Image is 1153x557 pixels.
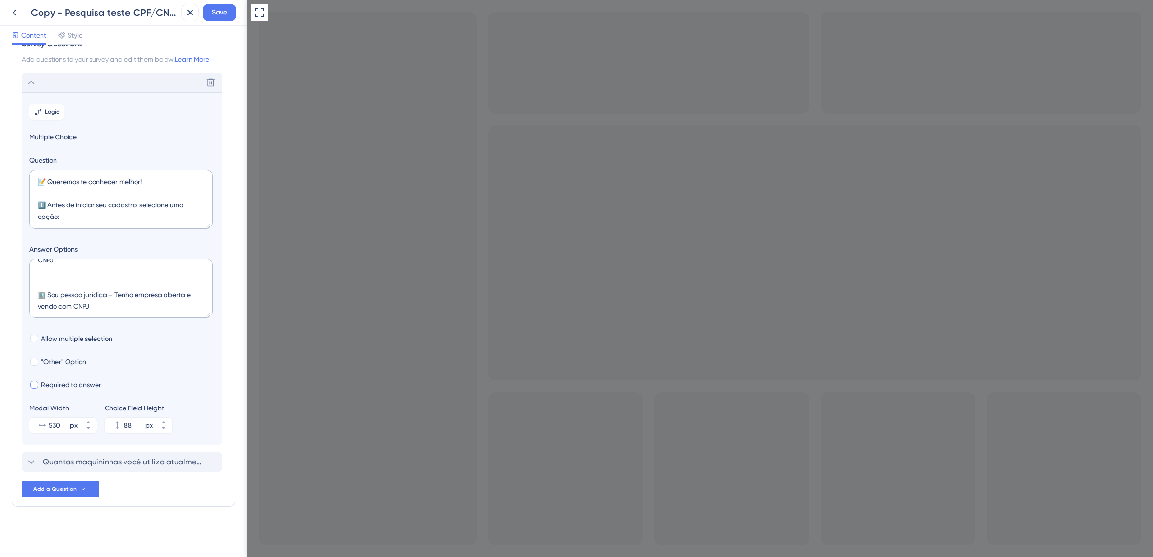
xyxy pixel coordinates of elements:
[70,420,78,431] div: px
[80,425,97,433] button: px
[41,356,86,367] span: "Other" Option
[27,98,200,106] label: 📄 Sou pessoa física – Vendo como autônomo, sem CNPJ
[175,55,209,63] a: Learn More
[33,485,77,493] span: Add a Question
[29,170,213,229] textarea: 📝 Queremos te conhecer melhor! 1️⃣ Antes de iniciar seu cadastro, selecione uma opção:
[8,95,248,129] div: radio group
[8,95,248,137] div: Multiple choices rating
[41,379,101,391] span: Required to answer
[49,420,68,431] input: px
[41,333,112,344] span: Allow multiple selection
[12,48,248,87] div: 📝 Queremos te conhecer melhor! 1️⃣ Antes de iniciar seu cadastro, selecione uma opção:
[155,425,172,433] button: px
[31,6,178,19] div: Copy - Pesquisa teste CPF/CNPJ - STG
[22,54,225,65] div: Add questions to your survey and edit them below.
[155,418,172,425] button: px
[29,104,64,120] button: Logic
[43,456,202,468] span: Quantas maquininhas você utiliza atualmente?
[29,244,215,255] label: Answer Options
[29,402,97,414] div: Modal Width
[124,420,143,431] input: px
[29,131,215,143] span: Multiple Choice
[27,118,226,125] label: 🏢 Sou pessoa jurídica – Tenho empresa aberta e vendo com CNPJ
[29,259,213,318] textarea: 📄 Sou pessoa física – Vendo como autônomo, sem CNPJ 🏢 Sou pessoa jurídica – Tenho empresa aberta ...
[203,4,236,21] button: Save
[105,402,172,414] div: Choice Field Height
[21,29,46,41] span: Content
[22,481,99,497] button: Add a Question
[212,7,227,18] span: Save
[145,420,153,431] div: px
[68,29,82,41] span: Style
[45,108,60,116] span: Logic
[80,418,97,425] button: px
[29,154,215,166] label: Question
